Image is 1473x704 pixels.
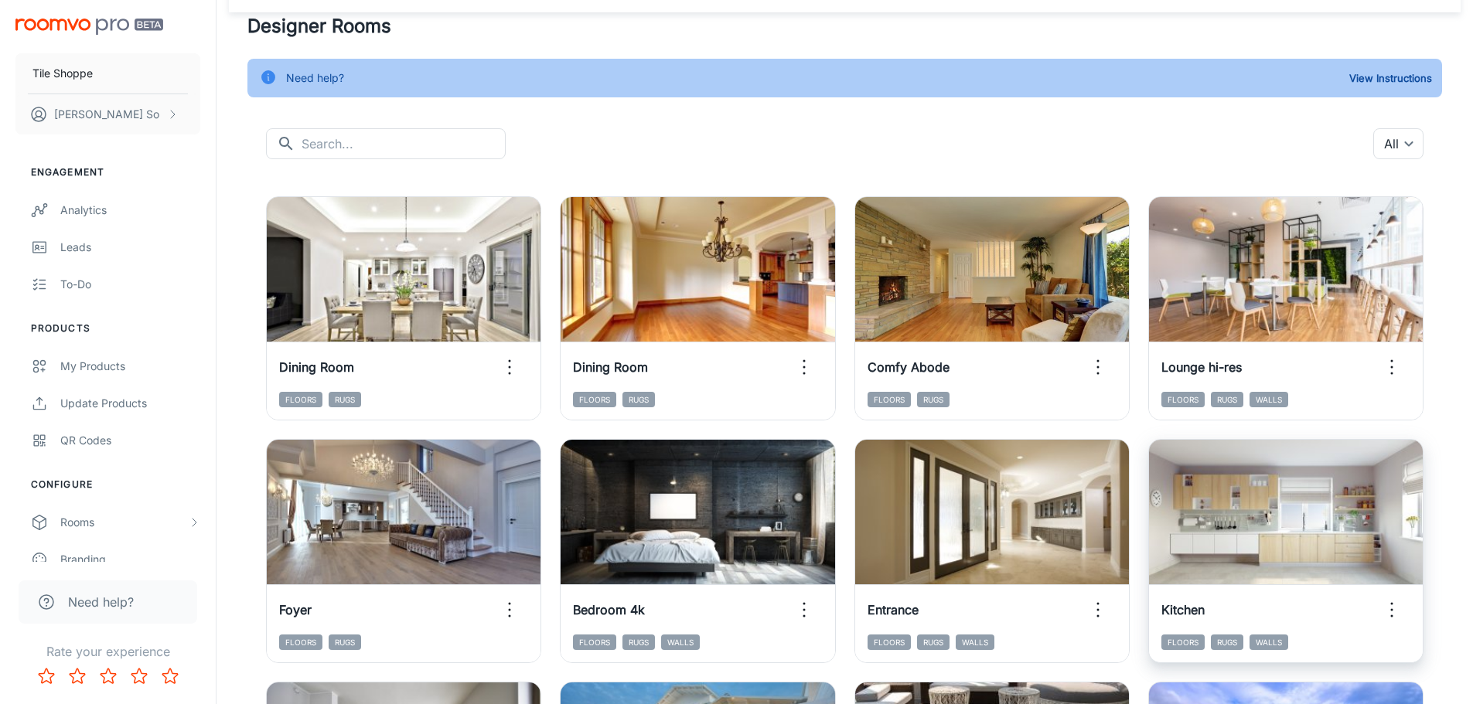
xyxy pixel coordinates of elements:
div: To-do [60,276,200,293]
div: Need help? [286,63,344,93]
div: Update Products [60,395,200,412]
span: Floors [1161,634,1205,650]
span: Rugs [1211,634,1243,650]
span: Floors [279,634,322,650]
h6: Bedroom 4k [573,600,645,619]
div: QR Codes [60,432,200,449]
span: Floors [868,392,911,407]
h6: Dining Room [279,358,354,376]
div: All [1373,128,1424,159]
span: Rugs [329,392,361,407]
p: Rate your experience [12,642,203,661]
button: Rate 2 star [62,661,93,692]
div: My Products [60,358,200,375]
img: Roomvo PRO Beta [15,19,163,35]
div: Branding [60,551,200,568]
p: [PERSON_NAME] So [54,106,159,123]
button: Tile Shoppe [15,53,200,94]
h6: Entrance [868,600,919,619]
button: Rate 3 star [93,661,124,692]
span: Floors [279,392,322,407]
input: Search... [302,128,506,159]
h6: Lounge hi-res [1161,358,1242,376]
span: Rugs [917,634,950,650]
span: Walls [1250,392,1288,407]
div: Leads [60,239,200,256]
button: Rate 5 star [155,661,186,692]
h4: Designer Rooms [247,12,1442,40]
button: Rate 1 star [31,661,62,692]
h6: Dining Room [573,358,648,376]
button: View Instructions [1345,66,1436,90]
p: Tile Shoppe [32,65,93,82]
span: Walls [1250,634,1288,650]
span: Rugs [917,392,950,407]
button: [PERSON_NAME] So [15,94,200,134]
span: Need help? [68,593,134,611]
span: Floors [573,634,616,650]
h6: Comfy Abode [868,358,950,376]
span: Walls [956,634,994,650]
button: Rate 4 star [124,661,155,692]
span: Rugs [1211,392,1243,407]
span: Floors [1161,392,1205,407]
span: Rugs [329,634,361,650]
div: Analytics [60,202,200,219]
span: Floors [573,392,616,407]
span: Rugs [622,634,655,650]
h6: Kitchen [1161,600,1205,619]
span: Rugs [622,392,655,407]
h6: Foyer [279,600,312,619]
span: Walls [661,634,700,650]
div: Rooms [60,514,188,531]
span: Floors [868,634,911,650]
